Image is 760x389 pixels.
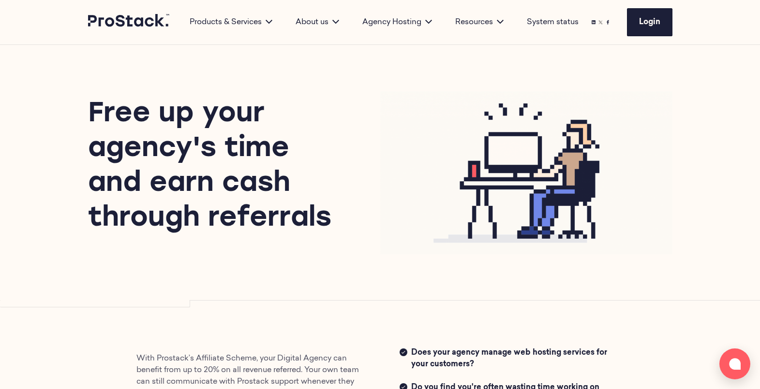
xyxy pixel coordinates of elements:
[351,16,444,28] div: Agency Hosting
[88,97,345,236] h1: Free up your agency's time and earn cash through referrals
[627,8,672,36] a: Login
[380,91,672,254] img: 2@3x-1024x773-1-768x429.png
[527,16,579,28] a: System status
[719,348,750,379] button: Open chat window
[411,347,624,370] span: Does your agency manage web hosting services for your customers?
[178,16,284,28] div: Products & Services
[639,18,660,26] span: Login
[284,16,351,28] div: About us
[88,14,170,30] a: Prostack logo
[444,16,515,28] div: Resources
